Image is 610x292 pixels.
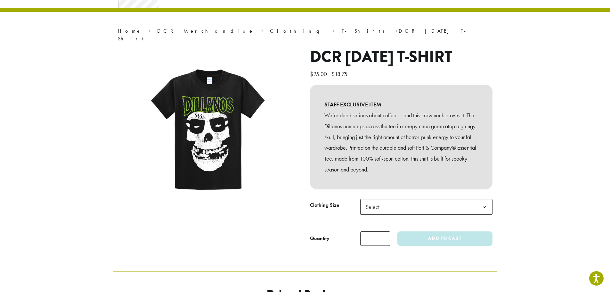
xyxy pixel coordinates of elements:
span: Select [360,199,492,215]
a: DCR Merchandise [157,28,254,34]
bdi: 18.75 [331,70,349,78]
p: We’re dead serious about coffee — and this crew neck proves it. The Dillanos name rips across the... [324,110,478,175]
a: Clothing [270,28,326,34]
a: T-Shirts [342,28,389,34]
bdi: 25.00 [310,70,329,78]
span: › [395,25,398,35]
label: Clothing Size [310,201,360,210]
span: › [332,25,335,35]
b: STAFF EXCLUSIVE ITEM [324,99,478,110]
button: Add to cart [397,231,492,246]
nav: Breadcrumb [118,27,492,43]
div: Quantity [310,235,329,242]
h1: DCR [DATE] T-Shirt [310,48,492,66]
span: › [148,25,150,35]
span: $ [331,70,335,78]
a: Home [118,28,142,34]
span: › [261,25,263,35]
span: Select [363,201,386,213]
span: $ [310,70,313,78]
input: Product quantity [360,231,390,246]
